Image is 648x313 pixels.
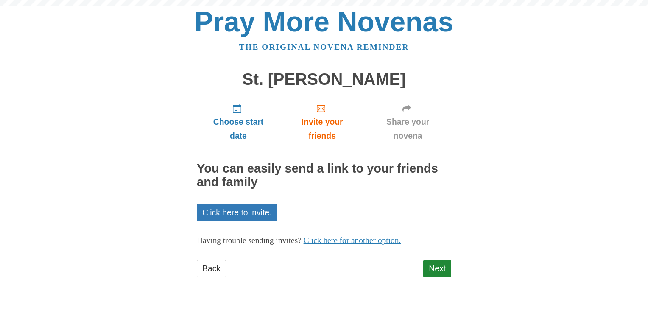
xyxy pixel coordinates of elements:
a: Share your novena [364,97,451,147]
span: Invite your friends [288,115,356,143]
h1: St. [PERSON_NAME] [197,70,451,89]
a: Back [197,260,226,277]
a: Next [423,260,451,277]
span: Choose start date [205,115,271,143]
a: Choose start date [197,97,280,147]
a: Click here to invite. [197,204,277,221]
a: Click here for another option. [304,236,401,245]
a: Pray More Novenas [195,6,454,37]
span: Having trouble sending invites? [197,236,302,245]
span: Share your novena [373,115,443,143]
a: The original novena reminder [239,42,409,51]
h2: You can easily send a link to your friends and family [197,162,451,189]
a: Invite your friends [280,97,364,147]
